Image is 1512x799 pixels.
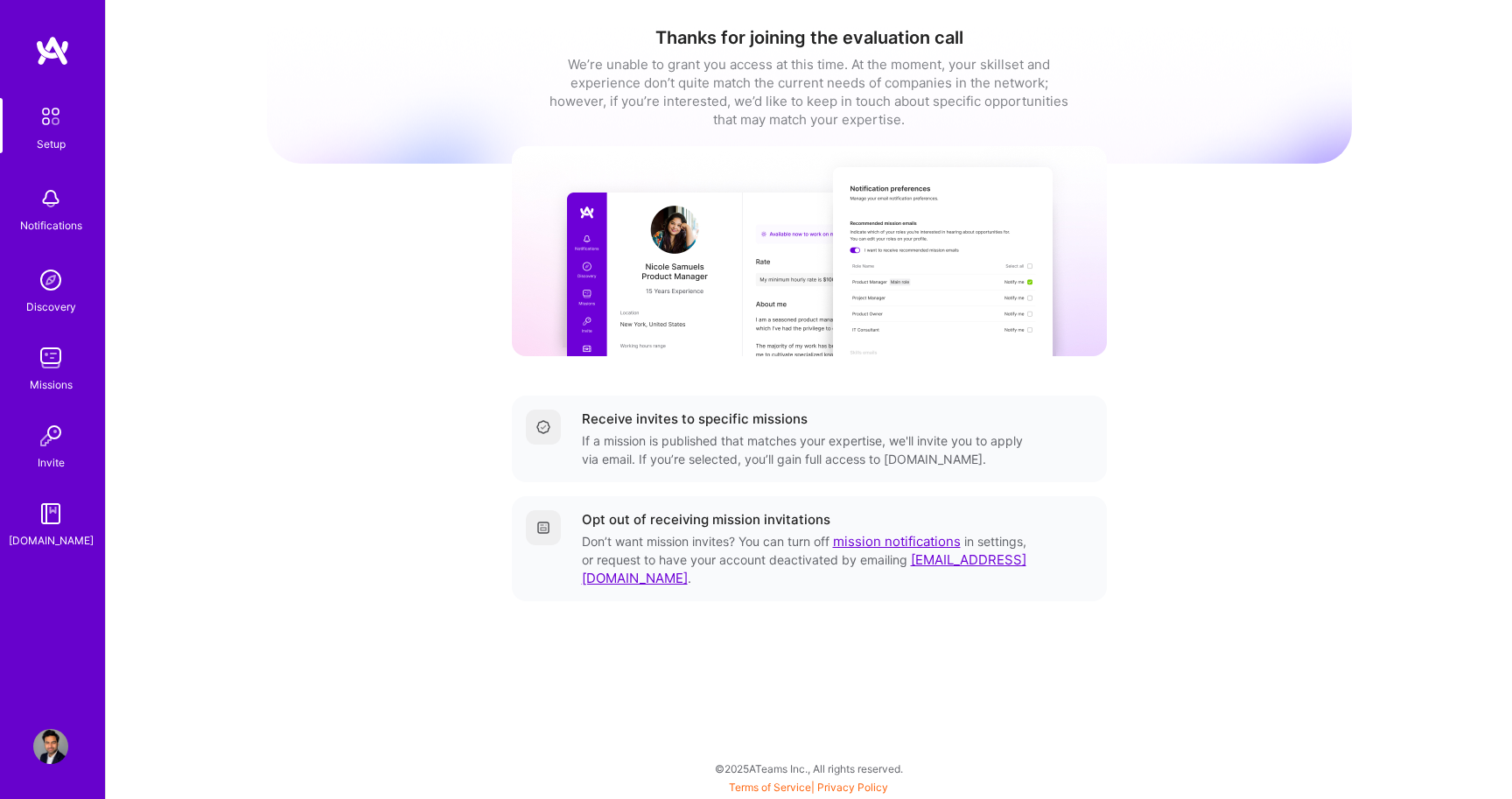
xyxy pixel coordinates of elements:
a: Terms of Service [729,781,811,794]
div: Receive invites to specific missions [582,410,808,428]
img: Getting started [536,521,550,535]
div: Invite [38,453,65,472]
img: curated missions [512,146,1107,356]
img: Invite [33,418,68,453]
div: Discovery [26,298,76,316]
a: User Avatar [29,729,73,764]
div: Missions [30,375,73,394]
div: Opt out of receiving mission invitations [582,510,830,529]
div: Notifications [20,216,82,235]
img: bell [33,181,68,216]
div: Setup [37,135,66,153]
img: discovery [33,263,68,298]
span: | [729,781,888,794]
h1: Thanks for joining the evaluation call [267,27,1352,48]
div: If a mission is published that matches your expertise, we'll invite you to apply via email. If yo... [582,431,1030,468]
div: Don’t want mission invites? You can turn off in settings, or request to have your account deactiv... [582,532,1030,587]
img: logo [35,35,70,67]
a: Privacy Policy [817,781,888,794]
img: teamwork [33,340,68,375]
div: We’re unable to grant you access at this time. At the moment, your skillset and experience don’t ... [547,55,1072,129]
img: Completed [536,420,550,434]
a: mission notifications [833,533,961,550]
img: guide book [33,496,68,531]
img: User Avatar [33,729,68,764]
div: © 2025 ATeams Inc., All rights reserved. [105,746,1512,790]
div: [DOMAIN_NAME] [9,531,94,550]
img: setup [32,98,69,135]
